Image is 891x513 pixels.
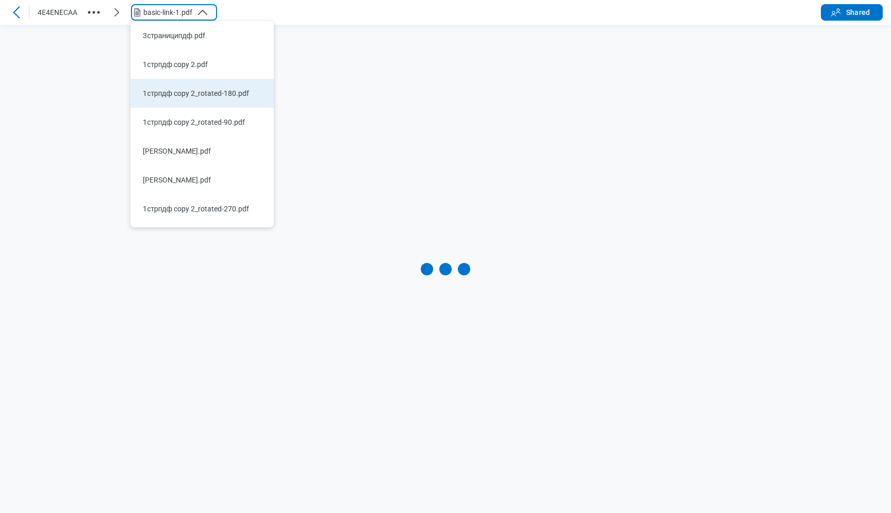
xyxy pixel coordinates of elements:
[143,117,249,127] div: 1стрпдф copy 2_rotated-90.pdf
[143,30,249,41] div: 3страниципдф.pdf
[38,7,77,18] span: 4E4ENECAA
[143,88,249,98] div: 1стрпдф copy 2_rotated-180.pdf
[421,263,470,275] div: Loading
[130,21,273,227] ul: Menu
[143,146,249,156] div: [PERSON_NAME].pdf
[143,204,249,214] div: 1стрпдф copy 2_rotated-270.pdf
[143,175,249,185] div: [PERSON_NAME].pdf
[131,4,217,21] button: basic-link-1.pdf
[821,4,883,21] button: Shared
[143,7,192,18] div: basic-link-1.pdf
[143,59,249,70] div: 1стрпдф copy 2.pdf
[846,7,870,18] span: Shared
